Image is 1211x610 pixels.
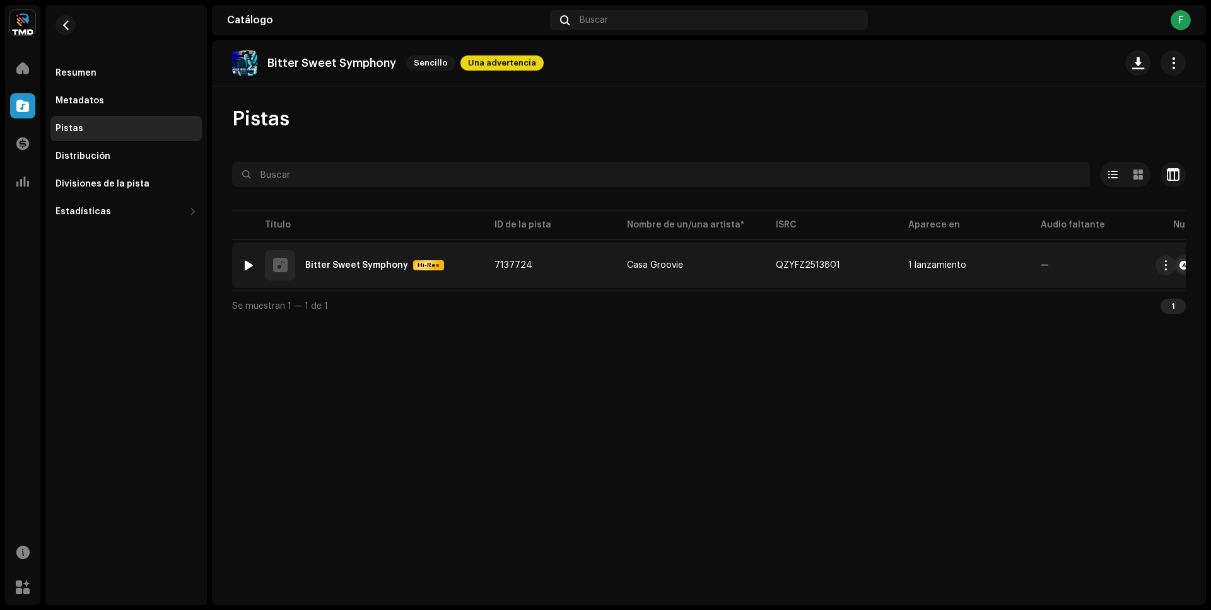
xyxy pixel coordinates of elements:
[50,88,202,113] re-m-nav-item: Metadatos
[627,261,683,270] div: Casa Groovie
[232,302,328,311] span: Se muestran 1 — 1 de 1
[1041,261,1153,270] re-a-table-badge: —
[50,199,202,224] re-m-nav-dropdown: Estadísticas
[50,144,202,169] re-m-nav-item: Distribución
[56,179,149,189] div: Divisiones de la pista
[56,96,104,106] div: Metadatos
[227,15,545,25] div: Catálogo
[460,55,544,71] span: Una advertencia
[50,116,202,141] re-m-nav-item: Pistas
[776,261,840,270] div: QZYFZ2513801
[232,162,1090,187] input: Buscar
[494,261,532,270] span: 7137724
[406,55,455,71] span: Sencillo
[908,261,1021,270] span: 1 lanzamiento
[56,124,83,134] div: Pistas
[56,207,111,217] div: Estadísticas
[627,261,756,270] span: Casa Groovie
[232,50,257,76] img: 12c5bcf6-2fa4-4d69-bf34-f96c7e83ffa3
[10,10,35,35] img: 622bc8f8-b98b-49b5-8c6c-3a84fb01c0a0
[56,151,110,161] div: Distribución
[580,15,608,25] span: Buscar
[56,68,97,78] div: Resumen
[908,261,966,270] div: 1 lanzamiento
[1171,10,1191,30] div: F
[50,60,202,86] re-m-nav-item: Resumen
[414,261,443,270] span: Hi-Res
[267,57,396,70] p: Bitter Sweet Symphony
[232,106,290,132] span: Pistas
[305,261,408,270] div: Bitter Sweet Symphony
[1161,299,1186,314] div: 1
[50,171,202,197] re-m-nav-item: Divisiones de la pista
